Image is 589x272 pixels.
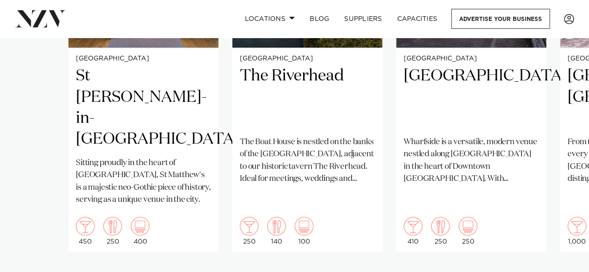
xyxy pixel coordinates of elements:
img: cocktail.png [404,217,422,235]
div: 1,000 [568,217,586,245]
div: 250 [103,217,122,245]
h2: St [PERSON_NAME]-in-[GEOGRAPHIC_DATA] [76,66,211,149]
img: dining.png [267,217,286,235]
h2: The Riverhead [240,66,375,128]
img: dining.png [103,217,122,235]
a: Advertise your business [451,9,550,29]
img: theatre.png [131,217,149,235]
div: 140 [267,217,286,245]
small: [GEOGRAPHIC_DATA] [404,55,539,62]
div: 250 [240,217,258,245]
img: cocktail.png [240,217,258,235]
p: Sitting proudly in the heart of [GEOGRAPHIC_DATA], St Matthew's is a majestic neo-Gothic piece of... [76,157,211,206]
div: 400 [131,217,149,245]
h2: [GEOGRAPHIC_DATA] [404,66,539,128]
img: nzv-logo.png [15,10,66,27]
p: The Boat House is nestled on the banks of the [GEOGRAPHIC_DATA], adjacent to our historic tavern ... [240,136,375,185]
small: [GEOGRAPHIC_DATA] [240,55,375,62]
div: 410 [404,217,422,245]
small: [GEOGRAPHIC_DATA] [76,55,211,62]
img: theatre.png [459,217,477,235]
a: Locations [237,9,302,29]
div: 450 [76,217,95,245]
div: 250 [431,217,450,245]
p: Wharfside is a versatile, modern venue nestled along [GEOGRAPHIC_DATA] in the heart of Downtown [... [404,136,539,185]
div: 100 [295,217,313,245]
a: SUPPLIERS [337,9,389,29]
img: cocktail.png [568,217,586,235]
img: dining.png [431,217,450,235]
img: theatre.png [295,217,313,235]
a: Capacities [390,9,445,29]
a: BLOG [302,9,337,29]
img: cocktail.png [76,217,95,235]
div: 250 [459,217,477,245]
